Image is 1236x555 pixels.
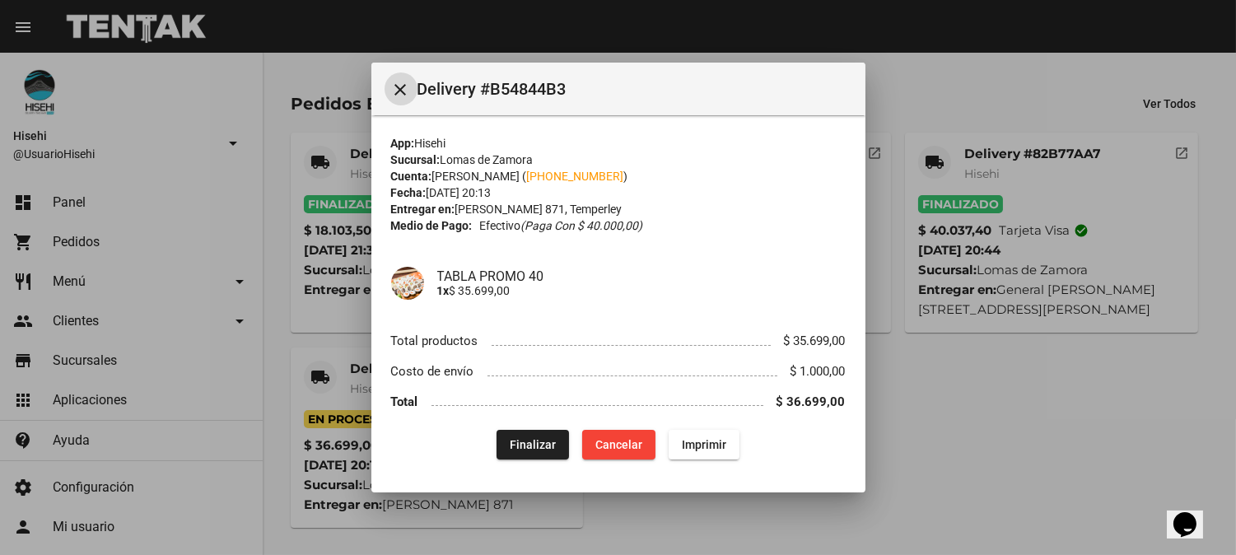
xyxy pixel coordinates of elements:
[391,152,846,168] div: Lomas de Zamora
[391,137,415,150] strong: App:
[437,268,846,284] h4: TABLA PROMO 40
[391,203,455,216] strong: Entregar en:
[391,186,427,199] strong: Fecha:
[391,170,432,183] strong: Cuenta:
[669,430,739,459] button: Imprimir
[391,326,846,357] li: Total productos $ 35.699,00
[391,357,846,387] li: Costo de envío $ 1.000,00
[437,284,450,297] b: 1x
[510,438,556,451] span: Finalizar
[582,430,655,459] button: Cancelar
[391,267,424,300] img: 233f921c-6f6e-4fc6-b68a-eefe42c7556a.jpg
[527,170,624,183] a: [PHONE_NUMBER]
[497,430,569,459] button: Finalizar
[391,153,441,166] strong: Sucursal:
[479,217,642,234] span: Efectivo
[391,201,846,217] div: [PERSON_NAME] 871, Temperley
[417,76,852,102] span: Delivery #B54844B3
[1167,489,1220,539] iframe: chat widget
[391,184,846,201] div: [DATE] 20:13
[391,217,473,234] strong: Medio de Pago:
[391,168,846,184] div: [PERSON_NAME] ( )
[682,438,726,451] span: Imprimir
[595,438,642,451] span: Cancelar
[385,72,417,105] button: Cerrar
[391,135,846,152] div: Hisehi
[391,386,846,417] li: Total $ 36.699,00
[520,219,642,232] i: (Paga con $ 40.000,00)
[391,80,411,100] mat-icon: Cerrar
[437,284,846,297] p: $ 35.699,00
